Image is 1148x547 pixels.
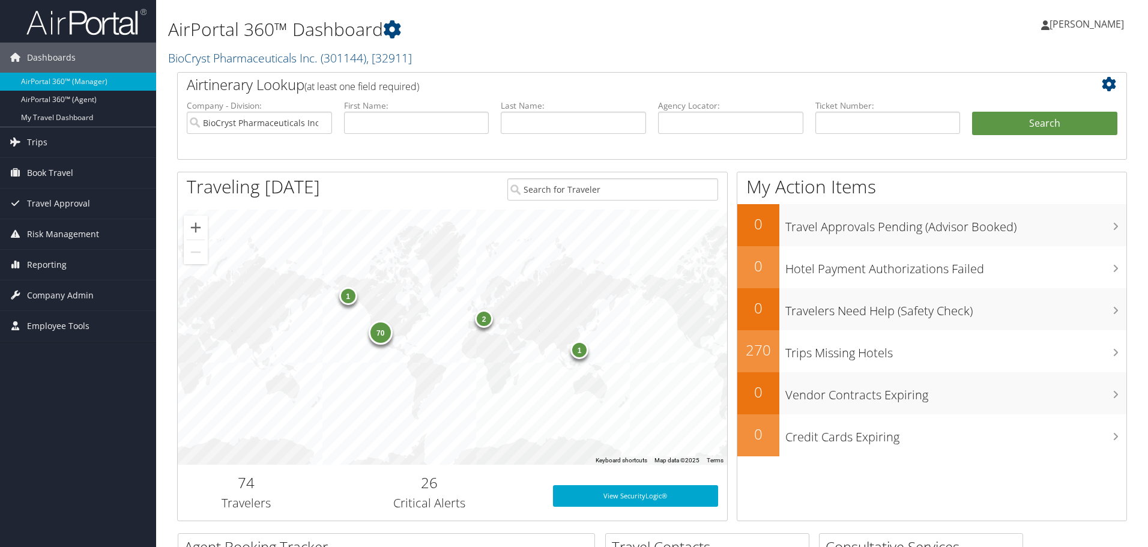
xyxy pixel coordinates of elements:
[785,339,1126,361] h3: Trips Missing Hotels
[27,280,94,310] span: Company Admin
[187,473,306,493] h2: 74
[187,174,320,199] h1: Traveling [DATE]
[501,100,646,112] label: Last Name:
[339,287,357,305] div: 1
[737,298,779,318] h2: 0
[324,495,535,512] h3: Critical Alerts
[785,381,1126,403] h3: Vendor Contracts Expiring
[181,449,220,465] a: Open this area in Google Maps (opens a new window)
[27,250,67,280] span: Reporting
[369,320,393,344] div: 70
[815,100,961,112] label: Ticket Number:
[507,178,718,201] input: Search for Traveler
[184,240,208,264] button: Zoom out
[304,80,419,93] span: (at least one field required)
[737,424,779,444] h2: 0
[785,255,1126,277] h3: Hotel Payment Authorizations Failed
[27,189,90,219] span: Travel Approval
[737,288,1126,330] a: 0Travelers Need Help (Safety Check)
[27,127,47,157] span: Trips
[1050,17,1124,31] span: [PERSON_NAME]
[737,372,1126,414] a: 0Vendor Contracts Expiring
[184,216,208,240] button: Zoom in
[187,74,1038,95] h2: Airtinerary Lookup
[475,310,493,328] div: 2
[737,382,779,402] h2: 0
[27,311,89,341] span: Employee Tools
[737,414,1126,456] a: 0Credit Cards Expiring
[737,340,779,360] h2: 270
[181,449,220,465] img: Google
[737,214,779,234] h2: 0
[1041,6,1136,42] a: [PERSON_NAME]
[27,158,73,188] span: Book Travel
[707,457,724,464] a: Terms (opens in new tab)
[26,8,147,36] img: airportal-logo.png
[187,100,332,112] label: Company - Division:
[737,174,1126,199] h1: My Action Items
[972,112,1117,136] button: Search
[737,246,1126,288] a: 0Hotel Payment Authorizations Failed
[785,423,1126,446] h3: Credit Cards Expiring
[324,473,535,493] h2: 26
[654,457,699,464] span: Map data ©2025
[737,204,1126,246] a: 0Travel Approvals Pending (Advisor Booked)
[785,213,1126,235] h3: Travel Approvals Pending (Advisor Booked)
[187,495,306,512] h3: Travelers
[553,485,718,507] a: View SecurityLogic®
[737,256,779,276] h2: 0
[321,50,366,66] span: ( 301144 )
[570,341,588,359] div: 1
[168,17,814,42] h1: AirPortal 360™ Dashboard
[27,219,99,249] span: Risk Management
[27,43,76,73] span: Dashboards
[344,100,489,112] label: First Name:
[737,330,1126,372] a: 270Trips Missing Hotels
[366,50,412,66] span: , [ 32911 ]
[596,456,647,465] button: Keyboard shortcuts
[658,100,803,112] label: Agency Locator:
[785,297,1126,319] h3: Travelers Need Help (Safety Check)
[168,50,412,66] a: BioCryst Pharmaceuticals Inc.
